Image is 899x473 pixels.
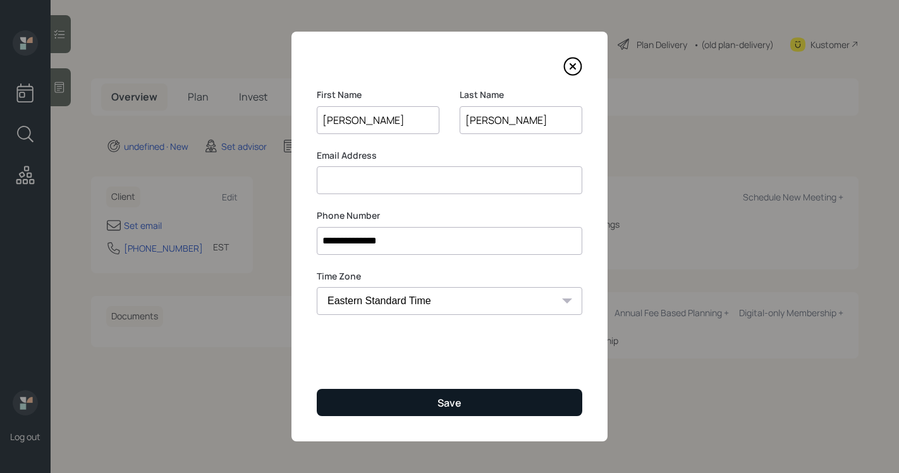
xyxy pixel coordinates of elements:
label: Time Zone [317,270,582,283]
label: First Name [317,89,439,101]
label: Last Name [460,89,582,101]
div: Save [437,396,462,410]
button: Save [317,389,582,416]
label: Email Address [317,149,582,162]
label: Phone Number [317,209,582,222]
